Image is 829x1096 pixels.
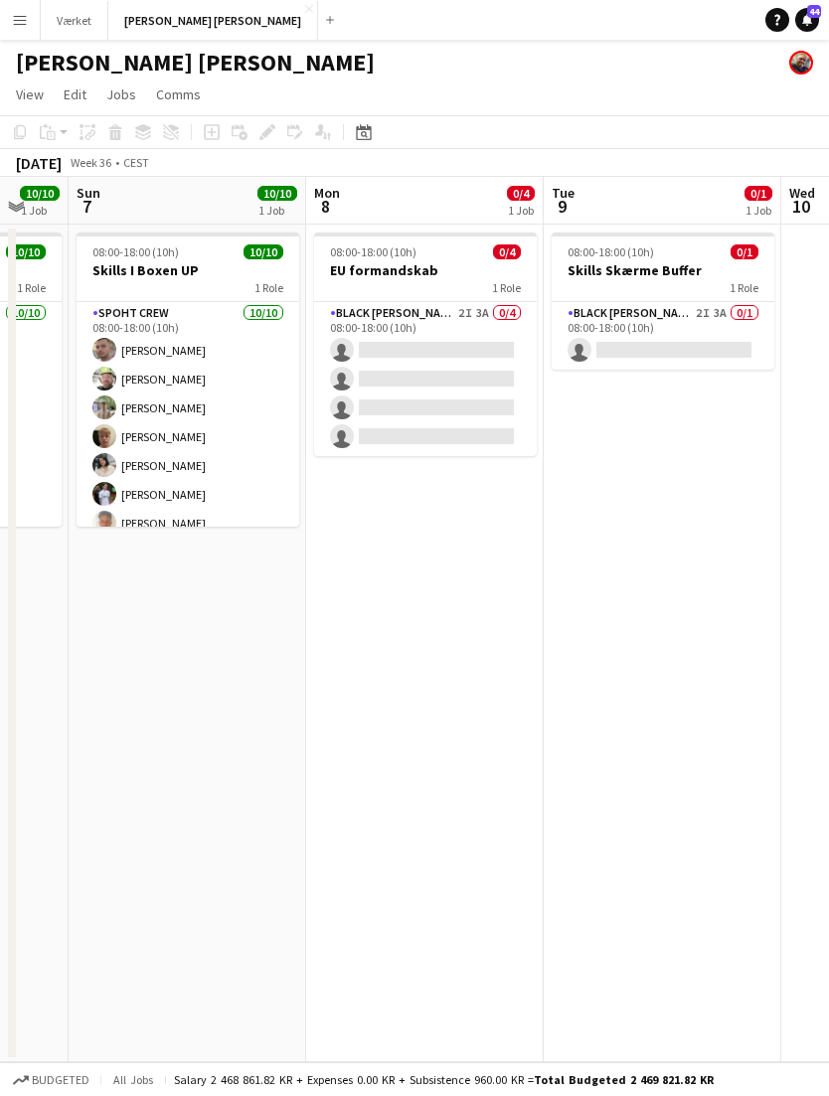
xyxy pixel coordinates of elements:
a: Edit [56,81,94,107]
span: 9 [549,195,575,218]
span: 0/4 [507,186,535,201]
span: 10/10 [6,244,46,259]
h3: Skills I Boxen UP [77,261,299,279]
span: 1 Role [492,280,521,295]
span: 10/10 [257,186,297,201]
button: Værket [41,1,108,40]
span: 10 [786,195,815,218]
span: 0/1 [731,244,758,259]
h3: Skills Skærme Buffer [552,261,774,279]
span: 10/10 [20,186,60,201]
span: Total Budgeted 2 469 821.82 KR [534,1072,714,1087]
div: 1 Job [21,203,59,218]
span: Comms [156,85,201,103]
span: 1 Role [730,280,758,295]
app-job-card: 08:00-18:00 (10h)10/10Skills I Boxen UP1 RoleSpoht Crew10/1008:00-18:00 (10h)[PERSON_NAME][PERSON... [77,233,299,527]
app-job-card: 08:00-18:00 (10h)0/1Skills Skærme Buffer1 RoleBlack [PERSON_NAME] Crew ([PERSON_NAME])2I3A0/108:0... [552,233,774,370]
span: Budgeted [32,1073,89,1087]
span: 10/10 [244,244,283,259]
span: Edit [64,85,86,103]
a: Comms [148,81,209,107]
div: 1 Job [258,203,296,218]
span: 0/4 [493,244,521,259]
button: Budgeted [10,1069,92,1091]
app-card-role: Black [PERSON_NAME] Crew ([PERSON_NAME])2I3A0/108:00-18:00 (10h) [552,302,774,370]
span: 44 [807,5,821,18]
app-job-card: 08:00-18:00 (10h)0/4EU formandskab1 RoleBlack [PERSON_NAME] Crew ([PERSON_NAME])2I3A0/408:00-18:0... [314,233,537,456]
span: Tue [552,184,575,202]
h1: [PERSON_NAME] [PERSON_NAME] [16,48,375,78]
span: 08:00-18:00 (10h) [568,244,654,259]
span: 08:00-18:00 (10h) [92,244,179,259]
a: Jobs [98,81,144,107]
span: 08:00-18:00 (10h) [330,244,416,259]
span: Jobs [106,85,136,103]
span: Mon [314,184,340,202]
button: [PERSON_NAME] [PERSON_NAME] [108,1,318,40]
div: Salary 2 468 861.82 KR + Expenses 0.00 KR + Subsistence 960.00 KR = [174,1072,714,1087]
span: Wed [789,184,815,202]
div: [DATE] [16,153,62,173]
div: 1 Job [746,203,771,218]
span: All jobs [109,1072,157,1087]
app-card-role: Spoht Crew10/1008:00-18:00 (10h)[PERSON_NAME][PERSON_NAME][PERSON_NAME][PERSON_NAME][PERSON_NAME]... [77,302,299,629]
div: 1 Job [508,203,534,218]
h3: EU formandskab [314,261,537,279]
span: 8 [311,195,340,218]
a: View [8,81,52,107]
span: Sun [77,184,100,202]
app-card-role: Black [PERSON_NAME] Crew ([PERSON_NAME])2I3A0/408:00-18:00 (10h) [314,302,537,456]
span: 7 [74,195,100,218]
span: 1 Role [254,280,283,295]
div: CEST [123,155,149,170]
span: Week 36 [66,155,115,170]
span: 1 Role [17,280,46,295]
span: 0/1 [745,186,772,201]
span: View [16,85,44,103]
a: 44 [795,8,819,32]
app-user-avatar: Danny Tranekær [789,51,813,75]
